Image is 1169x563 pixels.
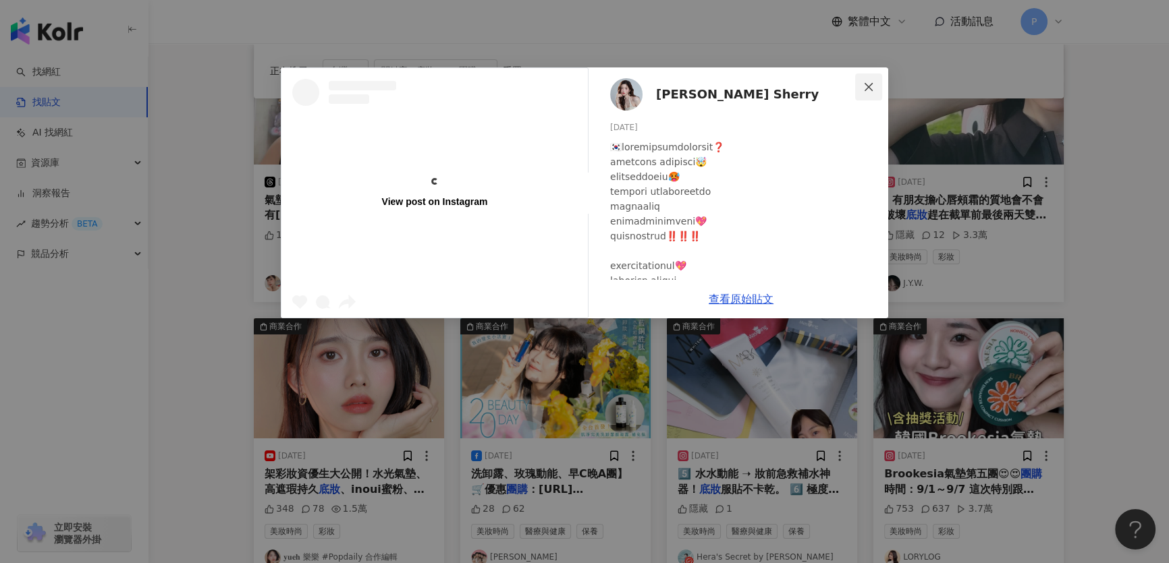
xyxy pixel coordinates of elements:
a: KOL Avatar[PERSON_NAME] Sherry [610,78,859,111]
span: [PERSON_NAME] Sherry [656,85,819,104]
span: close [863,82,874,92]
a: 查看原始貼文 [709,293,773,305]
a: View post on Instagram [281,68,588,318]
div: [DATE] [610,121,877,134]
div: View post on Instagram [382,196,488,208]
img: KOL Avatar [610,78,643,111]
button: Close [855,73,882,100]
